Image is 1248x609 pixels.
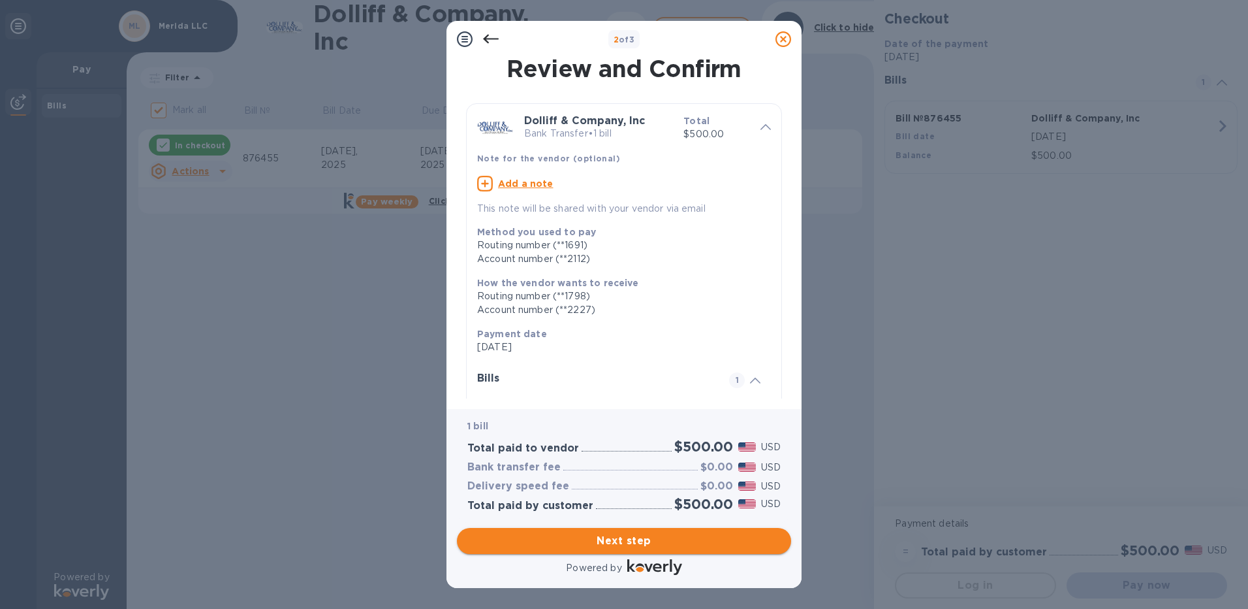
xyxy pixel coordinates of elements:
[761,480,781,493] p: USD
[467,500,593,512] h3: Total paid by customer
[477,114,771,216] div: Dolliff & Company, IncBank Transfer•1 billTotal$500.00Note for the vendor (optional)Add a noteThi...
[477,329,547,339] b: Payment date
[477,202,771,216] p: This note will be shared with your vendor via email
[614,35,635,44] b: of 3
[761,440,781,454] p: USD
[674,496,733,512] h2: $500.00
[477,227,596,237] b: Method you used to pay
[477,154,620,163] b: Note for the vendor (optional)
[467,421,488,431] b: 1 bill
[524,127,673,140] p: Bank Transfer • 1 bill
[477,252,760,266] div: Account number (**2112)
[683,116,710,126] b: Total
[738,442,756,452] img: USD
[738,482,756,491] img: USD
[463,55,785,82] h1: Review and Confirm
[467,480,569,493] h3: Delivery speed fee
[477,289,760,303] div: Routing number (**1798)
[467,442,579,455] h3: Total paid to vendor
[683,127,750,141] p: $500.00
[614,35,619,44] span: 2
[457,528,791,554] button: Next step
[738,463,756,472] img: USD
[761,497,781,511] p: USD
[477,278,639,288] b: How the vendor wants to receive
[477,239,760,252] div: Routing number (**1691)
[761,461,781,474] p: USD
[729,372,745,388] span: 1
[700,461,733,474] h3: $0.00
[566,561,621,575] p: Powered by
[477,372,713,385] h3: Bills
[674,438,733,455] h2: $500.00
[700,480,733,493] h3: $0.00
[498,178,554,189] u: Add a note
[738,499,756,508] img: USD
[477,303,760,317] div: Account number (**2227)
[467,533,781,549] span: Next step
[524,114,645,127] b: Dolliff & Company, Inc
[627,559,682,575] img: Logo
[467,461,561,474] h3: Bank transfer fee
[477,340,760,354] p: [DATE]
